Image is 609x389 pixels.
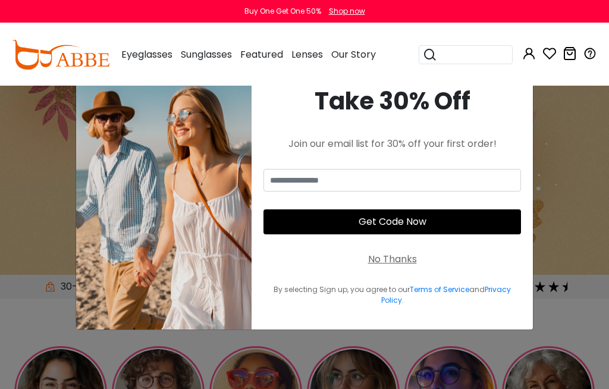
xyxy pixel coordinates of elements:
[121,48,172,61] span: Eyeglasses
[329,6,365,17] div: Shop now
[381,284,511,305] a: Privacy Policy
[410,284,469,294] a: Terms of Service
[240,48,283,61] span: Featured
[323,6,365,16] a: Shop now
[244,6,321,17] div: Buy One Get One 50%
[76,59,252,330] img: welcome
[263,83,521,119] div: Take 30% Off
[504,69,517,90] button: Close
[263,284,521,306] div: By selecting Sign up, you agree to our and .
[263,209,521,234] button: Get Code Now
[263,137,521,151] div: Join our email list for 30% off your first order!
[331,48,376,61] span: Our Story
[368,252,417,266] div: No Thanks
[181,48,232,61] span: Sunglasses
[291,48,323,61] span: Lenses
[12,40,109,70] img: abbeglasses.com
